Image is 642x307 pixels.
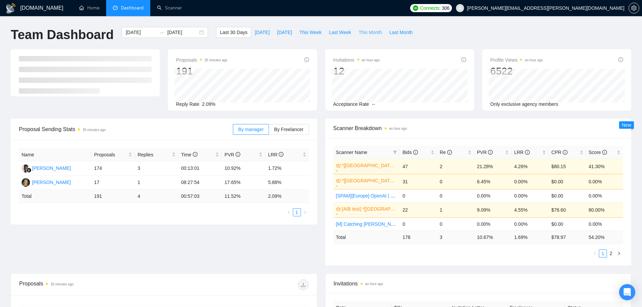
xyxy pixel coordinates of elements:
span: Scanner Name [336,150,367,155]
td: 2 [437,159,474,174]
button: This Week [296,27,325,38]
td: 0.00% [586,217,623,231]
button: setting [629,3,639,13]
span: Score [589,150,607,155]
td: 1.69 % [512,231,549,244]
img: AK [22,164,30,173]
span: [DATE] [277,29,292,36]
span: Profile Views [490,56,543,64]
span: swap-right [159,30,164,35]
span: Last Week [329,29,351,36]
li: 1 [599,249,607,257]
a: *[[GEOGRAPHIC_DATA]] AI & Machine Learning Software [342,162,396,169]
td: 41.30% [586,159,623,174]
a: [SPAM][Europe] OpenAI | Generative AI ML [336,193,427,198]
td: 0.00% [474,189,511,202]
span: crown [336,163,341,168]
span: 306 [442,4,449,12]
td: 22 [400,202,437,217]
div: [PERSON_NAME] [32,164,71,172]
td: 0.00% [512,174,549,189]
td: 3 [135,161,178,176]
span: CPR [551,150,567,155]
button: right [615,249,623,257]
span: info-circle [563,150,568,155]
td: 4 [135,190,178,203]
th: Name [19,148,91,161]
span: Re [440,150,452,155]
td: 178 [400,231,437,244]
time: an hour ago [389,127,407,130]
div: [PERSON_NAME] [32,179,71,186]
span: to [159,30,164,35]
span: Replies [137,151,171,158]
span: Invitations [333,56,380,64]
span: filter [393,150,397,154]
img: upwork-logo.png [413,5,418,11]
td: 47 [400,159,437,174]
li: Previous Page [591,249,599,257]
td: Total [19,190,91,203]
a: [M] Catching [PERSON_NAME] [336,221,403,227]
time: an hour ago [365,282,383,286]
td: $80.15 [549,159,586,174]
span: Scanner Breakdown [333,124,623,132]
li: Next Page [615,249,623,257]
button: left [285,208,293,216]
td: 1 [437,202,474,217]
span: info-circle [525,150,530,155]
span: Only exclusive agency members [490,101,558,107]
td: 0 [437,174,474,189]
td: 9.09% [474,202,511,217]
td: Total [333,231,400,244]
li: Previous Page [285,208,293,216]
td: 17 [91,176,135,190]
td: 17.65% [222,176,265,190]
span: info-circle [461,57,466,62]
span: LRR [268,152,283,157]
span: Invitations [334,279,623,288]
time: 35 minutes ago [51,282,73,286]
span: Reply Rate [176,101,199,107]
a: *[[GEOGRAPHIC_DATA]/[GEOGRAPHIC_DATA]] AI Agent Development [342,177,396,184]
td: 174 [91,161,135,176]
span: This Month [359,29,382,36]
td: $0.00 [549,189,586,202]
button: This Month [355,27,386,38]
td: 08:27:54 [178,176,222,190]
td: 00:57:03 [178,190,222,203]
input: End date [167,29,198,36]
span: Proposals [94,151,127,158]
button: [DATE] [273,27,296,38]
a: [A/B test] *[[GEOGRAPHIC_DATA]] AI & Machine Learning Software [342,205,396,213]
span: info-circle [413,150,418,155]
button: [DATE] [251,27,273,38]
span: left [593,251,597,255]
td: 21.28% [474,159,511,174]
span: LRR [514,150,530,155]
span: Dashboard [121,5,144,11]
td: 0 [437,189,474,202]
span: Last Month [389,29,412,36]
td: 0.00% [512,189,549,202]
img: logo [5,3,16,14]
span: 2.09% [202,101,216,107]
button: Last 30 Days [216,27,251,38]
span: info-circle [304,57,309,62]
td: 31 [400,174,437,189]
td: $76.60 [549,202,586,217]
button: right [301,208,309,216]
span: info-circle [236,152,240,157]
a: 2 [607,250,615,257]
span: Bids [402,150,418,155]
td: 1 [135,176,178,190]
span: left [287,210,291,214]
span: -- [372,101,375,107]
td: 0.00% [586,174,623,189]
h1: Team Dashboard [11,27,114,43]
a: 1 [293,209,301,216]
td: 3 [437,231,474,244]
img: IM [22,178,30,187]
td: 0.00% [474,217,511,231]
span: Acceptance Rate [333,101,369,107]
